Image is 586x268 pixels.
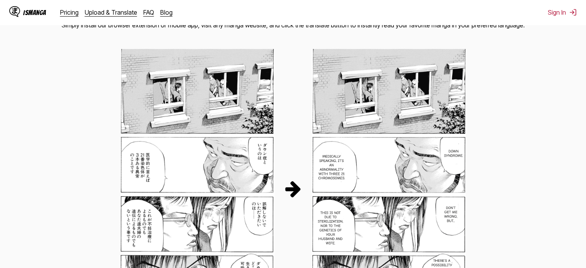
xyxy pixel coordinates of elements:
a: Blog [160,8,173,16]
button: Sign In [548,8,577,16]
a: FAQ [143,8,154,16]
div: IsManga [23,9,46,16]
img: Translation Process Arrow [284,179,302,198]
a: Upload & Translate [85,8,137,16]
img: Sign out [569,8,577,16]
p: Simply install our browser extension or mobile app, visit any manga website, and click the transl... [62,20,525,30]
img: IsManga Logo [9,6,20,17]
a: Pricing [60,8,79,16]
a: IsManga LogoIsManga [9,6,60,19]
